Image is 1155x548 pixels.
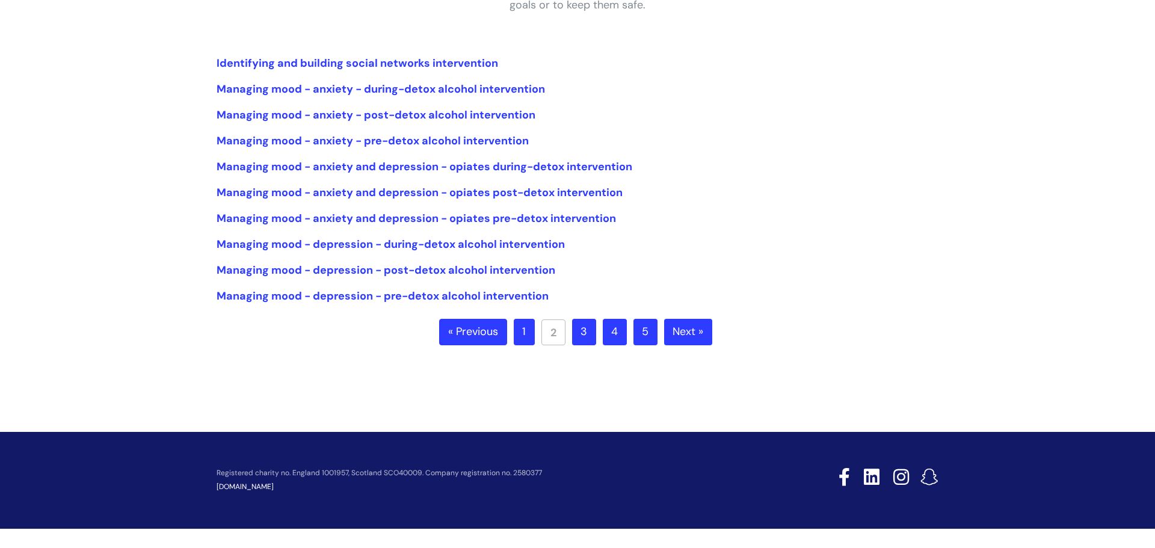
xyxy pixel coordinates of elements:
[217,185,623,200] a: Managing mood - anxiety and depression - opiates post-detox intervention
[217,469,753,477] p: Registered charity no. England 1001957, Scotland SCO40009. Company registration no. 2580377
[217,263,555,277] a: Managing mood - depression - post-detox alcohol intervention
[541,319,565,345] a: 2
[572,319,596,345] a: 3
[217,289,549,303] a: Managing mood - depression - pre-detox alcohol intervention
[439,319,507,345] a: « Previous
[664,319,712,345] a: Next »
[217,82,545,96] a: Managing mood - anxiety - during-detox alcohol intervention
[633,319,658,345] a: 5
[514,319,535,345] a: 1
[217,159,632,174] a: Managing mood - anxiety and depression - opiates during-detox intervention
[217,56,498,70] a: Identifying and building social networks intervention
[603,319,627,345] a: 4
[217,134,529,148] a: Managing mood - anxiety - pre-detox alcohol intervention
[217,237,565,251] a: Managing mood - depression - during-detox alcohol intervention
[217,211,616,226] a: Managing mood - anxiety and depression - opiates pre-detox intervention
[217,108,535,122] a: Managing mood - anxiety - post-detox alcohol intervention
[217,482,274,491] a: [DOMAIN_NAME]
